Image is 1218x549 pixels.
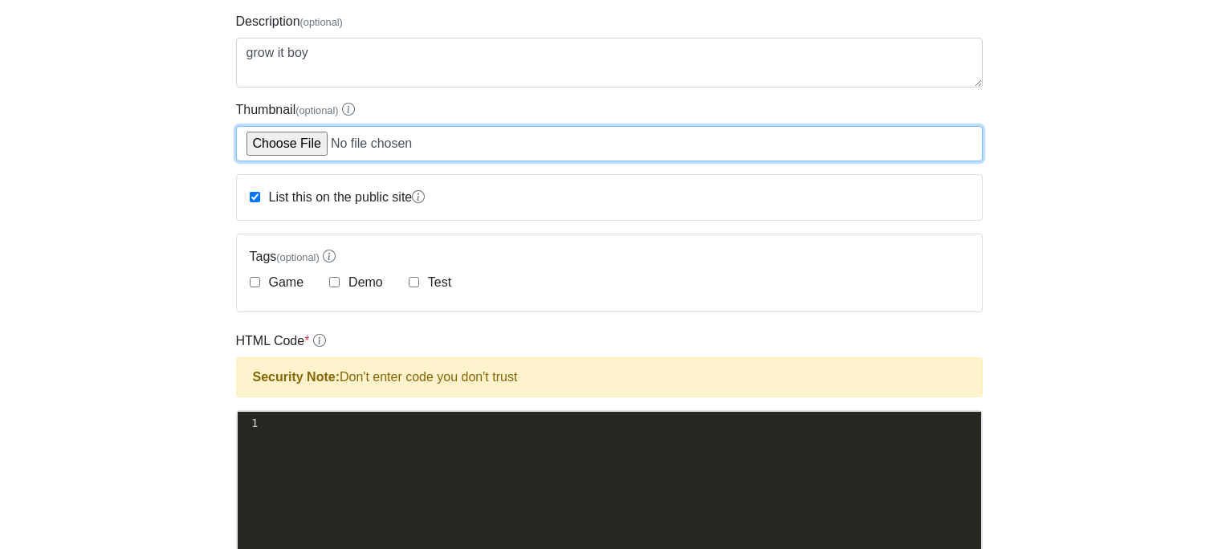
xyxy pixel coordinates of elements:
label: Thumbnail [236,100,356,120]
label: Test [425,273,451,292]
span: (optional) [276,251,319,263]
label: List this on the public site [266,188,426,207]
div: 1 [238,415,261,432]
label: Description [236,12,343,31]
span: (optional) [295,104,338,116]
span: (optional) [300,16,343,28]
label: HTML Code [236,331,326,351]
label: Tags [250,247,969,266]
label: Game [266,273,304,292]
label: Demo [345,273,383,292]
strong: Security Note: [253,370,340,384]
div: Don't enter code you don't trust [236,357,983,397]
